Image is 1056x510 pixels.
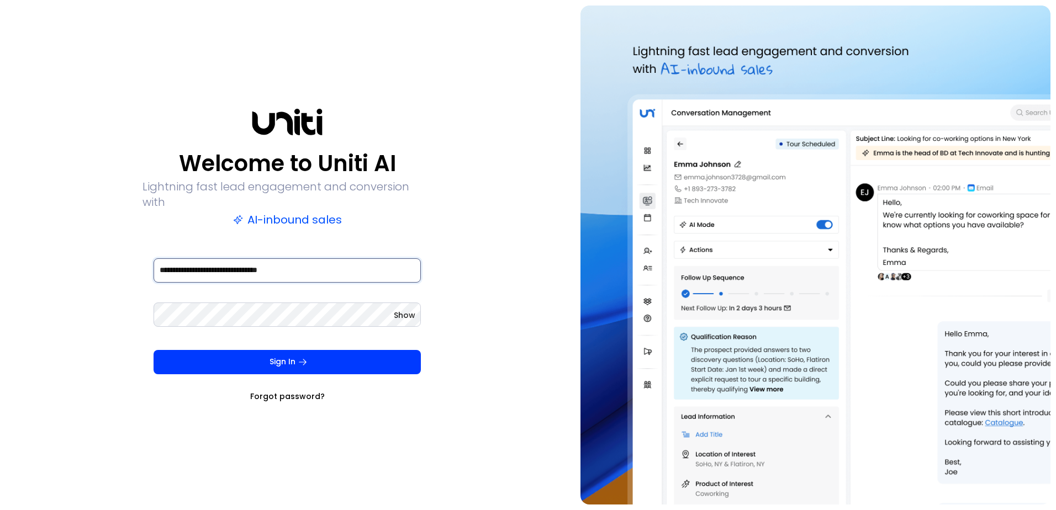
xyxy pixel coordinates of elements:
img: auth-hero.png [580,6,1050,504]
p: AI-inbound sales [233,212,342,227]
p: Welcome to Uniti AI [179,150,396,177]
a: Forgot password? [250,391,325,402]
p: Lightning fast lead engagement and conversion with [142,179,432,210]
button: Sign In [154,350,421,374]
button: Show [394,310,415,321]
